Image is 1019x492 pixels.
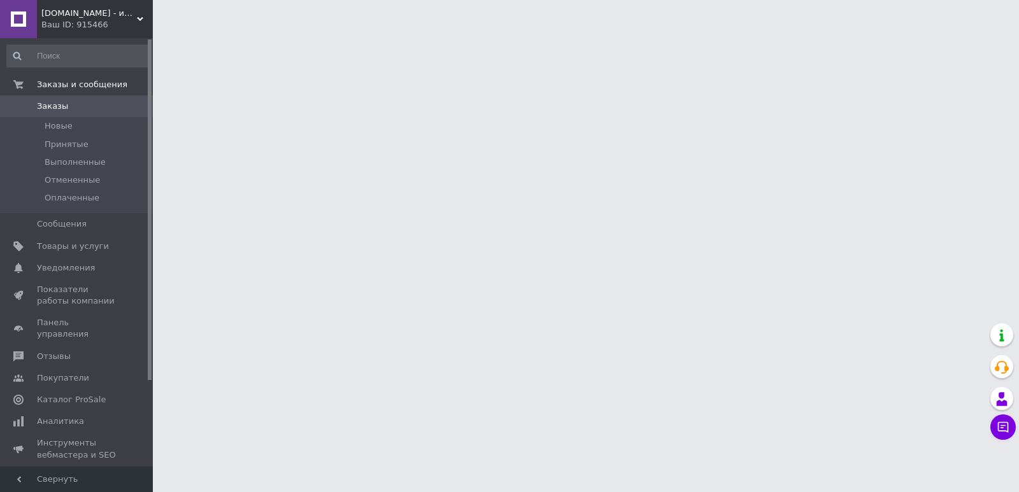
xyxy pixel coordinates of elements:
span: Выполненные [45,157,106,168]
span: Оплаченные [45,192,99,204]
span: Панель управления [37,317,118,340]
span: Новые [45,120,73,132]
span: OSPORT.UA - интернет магазин спортивных товаров [41,8,137,19]
span: Покупатели [37,372,89,384]
span: Уведомления [37,262,95,274]
span: Отзывы [37,351,71,362]
input: Поиск [6,45,150,67]
span: Заказы [37,101,68,112]
button: Чат с покупателем [990,414,1016,440]
span: Товары и услуги [37,241,109,252]
span: Аналитика [37,416,84,427]
span: Принятые [45,139,89,150]
div: Ваш ID: 915466 [41,19,153,31]
span: Сообщения [37,218,87,230]
span: Инструменты вебмастера и SEO [37,437,118,460]
span: Показатели работы компании [37,284,118,307]
span: Отмененные [45,174,100,186]
span: Каталог ProSale [37,394,106,405]
span: Заказы и сообщения [37,79,127,90]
